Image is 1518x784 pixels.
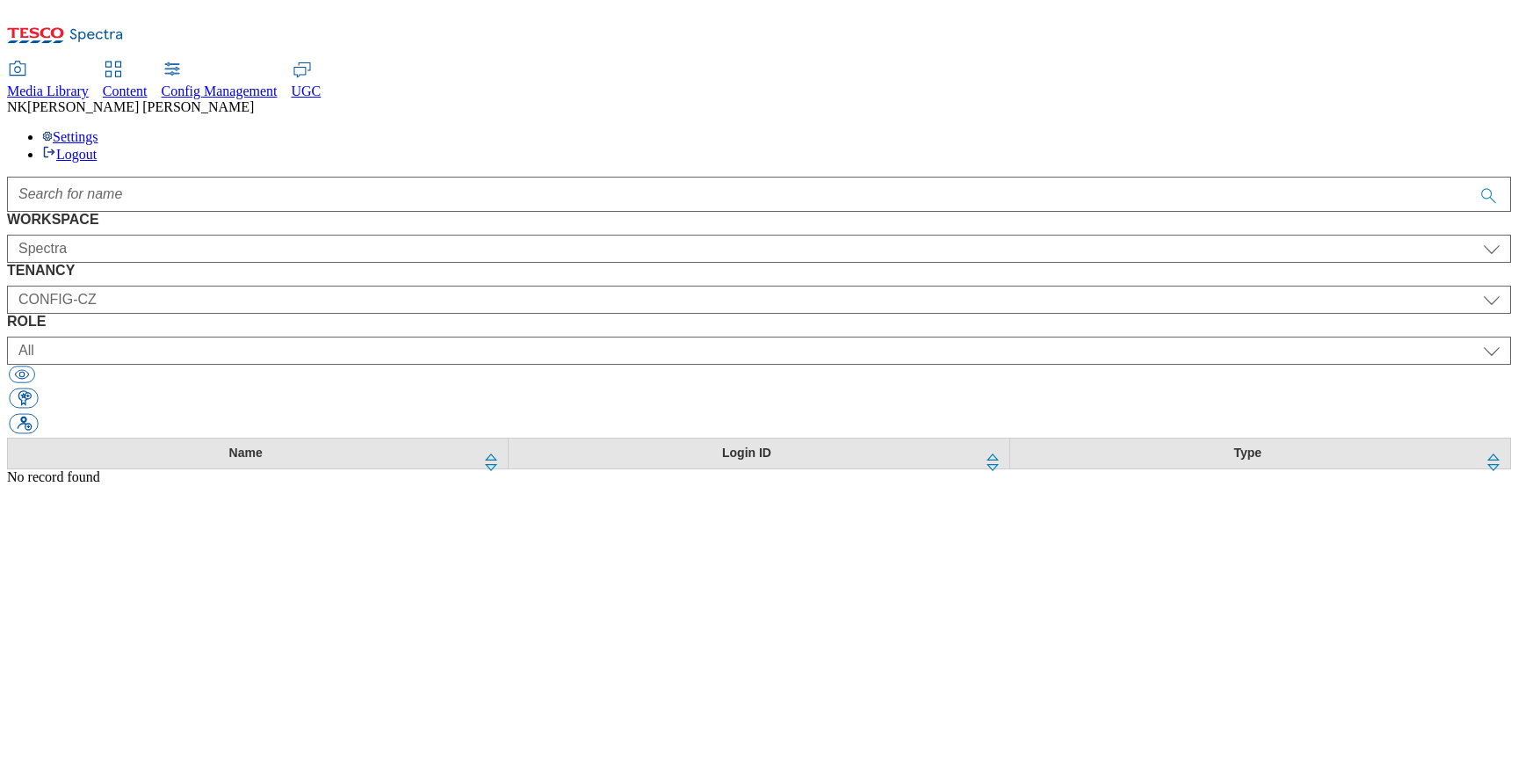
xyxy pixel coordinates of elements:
label: WORKSPACE [7,212,1511,228]
a: Logout [42,147,97,162]
span: UGC [292,83,322,98]
div: Login ID [519,446,973,461]
span: Media Library [7,83,89,98]
a: Content [103,62,148,99]
span: Content [103,83,148,98]
a: Settings [42,129,98,144]
a: Media Library [7,62,89,99]
div: No record found [7,469,1511,485]
span: Config Management [162,83,278,98]
div: Name [18,446,473,461]
input: Accessible label text [7,177,1511,212]
a: Config Management [162,62,278,99]
span: NK [7,99,27,114]
div: Type [1021,446,1475,461]
a: UGC [292,62,322,99]
label: ROLE [7,314,1511,330]
label: TENANCY [7,263,1511,279]
span: [PERSON_NAME] [PERSON_NAME] [27,99,254,114]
